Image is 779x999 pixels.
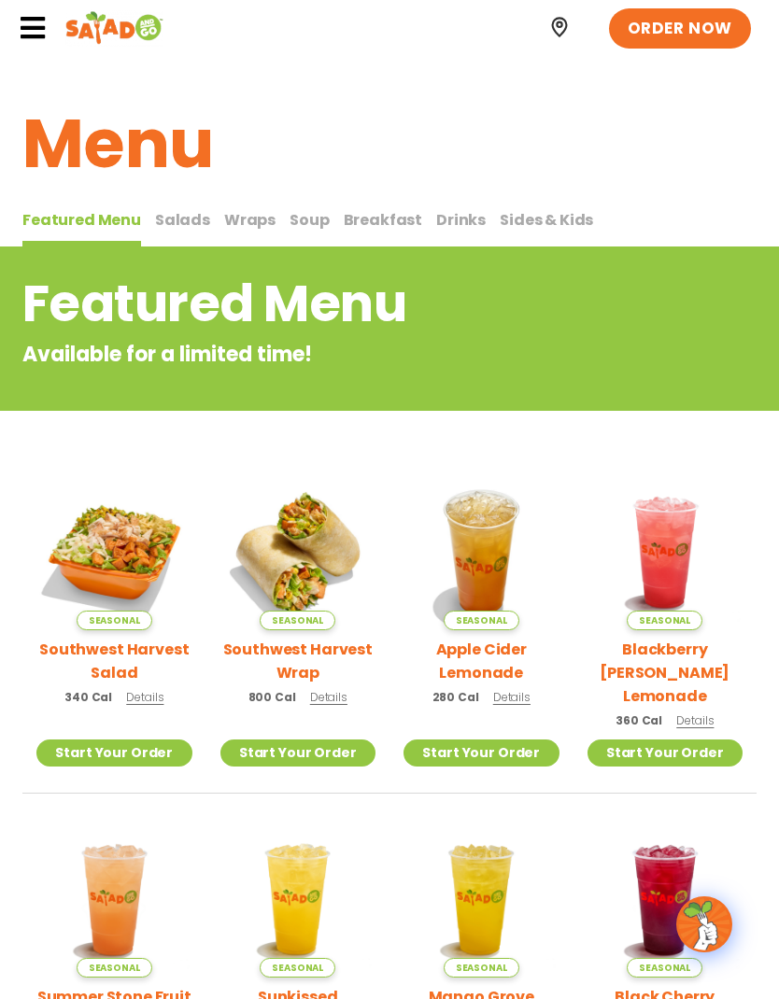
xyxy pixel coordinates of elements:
img: Product photo for Southwest Harvest Wrap [220,474,376,630]
span: Seasonal [627,611,702,630]
img: Product photo for Sunkissed Yuzu Lemonade [220,822,376,978]
div: Tabbed content [22,202,757,247]
span: Seasonal [260,958,335,978]
span: Details [310,689,347,705]
img: wpChatIcon [678,898,730,950]
span: Seasonal [77,958,152,978]
span: Featured Menu [22,209,141,231]
span: Details [676,712,714,728]
a: ORDER NOW [609,8,751,49]
span: Soup [290,209,329,231]
h2: Southwest Harvest Salad [36,638,192,684]
h2: Southwest Harvest Wrap [220,638,376,684]
a: Start Your Order [588,739,744,767]
img: Product photo for Mango Grove Lemonade [404,822,559,978]
span: 800 Cal [248,689,296,706]
span: ORDER NOW [628,18,732,40]
p: Available for a limited time! [22,339,606,370]
span: Seasonal [444,958,519,978]
img: Product photo for Black Cherry Orchard Lemonade [588,822,744,978]
a: Start Your Order [404,739,559,767]
span: Wraps [224,209,276,231]
h2: Apple Cider Lemonade [404,638,559,684]
span: Seasonal [77,611,152,630]
span: 360 Cal [616,712,662,729]
span: Seasonal [260,611,335,630]
img: Product photo for Summer Stone Fruit Lemonade [36,822,192,978]
img: Product photo for Blackberry Bramble Lemonade [588,474,744,630]
span: Breakfast [344,209,423,231]
a: Start Your Order [220,739,376,767]
a: Start Your Order [36,739,192,767]
span: Seasonal [627,958,702,978]
span: Details [126,689,163,705]
span: Seasonal [444,611,519,630]
h2: Blackberry [PERSON_NAME] Lemonade [588,638,744,708]
span: 280 Cal [432,689,479,706]
span: 340 Cal [64,689,112,706]
img: Product photo for Apple Cider Lemonade [404,474,559,630]
img: Product photo for Southwest Harvest Salad [36,474,192,630]
span: Details [493,689,531,705]
span: Sides & Kids [500,209,593,231]
img: Header logo [65,9,163,47]
span: Drinks [436,209,486,231]
span: Salads [155,209,210,231]
h2: Featured Menu [22,266,606,342]
h1: Menu [22,93,757,194]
